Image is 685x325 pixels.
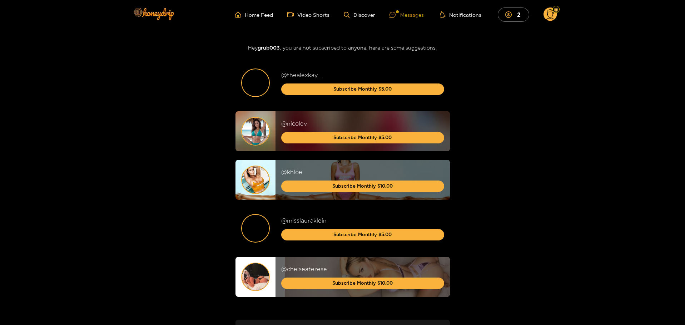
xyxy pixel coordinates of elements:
a: Video Shorts [287,11,329,18]
img: sfsdf [242,263,269,290]
div: @ khloe [281,168,444,176]
button: Subscribe Monthly $5.00 [281,132,444,143]
span: Subscribe Monthly $10.00 [332,279,393,286]
div: @ nicolev [281,120,444,128]
img: Fan Level [554,7,558,12]
span: dollar [505,11,515,18]
mark: 2 [516,11,522,18]
button: Subscribe Monthly $10.00 [281,181,444,192]
span: Subscribe Monthly $10.00 [332,182,393,189]
button: Subscribe Monthly $5.00 [281,83,444,95]
span: Subscribe Monthly $5.00 [333,85,392,92]
button: 2 [498,7,529,21]
button: Notifications [438,11,483,18]
div: @ thealexkay_ [281,71,444,79]
span: Subscribe Monthly $5.00 [333,134,392,141]
a: Home Feed [235,11,273,18]
div: @ chelseaterese [281,265,444,273]
img: sfsdf [242,118,269,145]
img: sfsdf [242,166,269,193]
div: Messages [389,11,424,19]
span: home [235,11,245,18]
span: Subscribe Monthly $5.00 [333,231,392,238]
span: video-camera [287,11,297,18]
div: @ misslauraklein [281,217,444,225]
h3: Hey , you are not subscribed to anyone, here are some suggestions. [235,44,450,52]
button: Subscribe Monthly $5.00 [281,229,444,240]
a: Discover [344,12,375,18]
button: Subscribe Monthly $10.00 [281,278,444,289]
span: grub003 [258,45,280,50]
